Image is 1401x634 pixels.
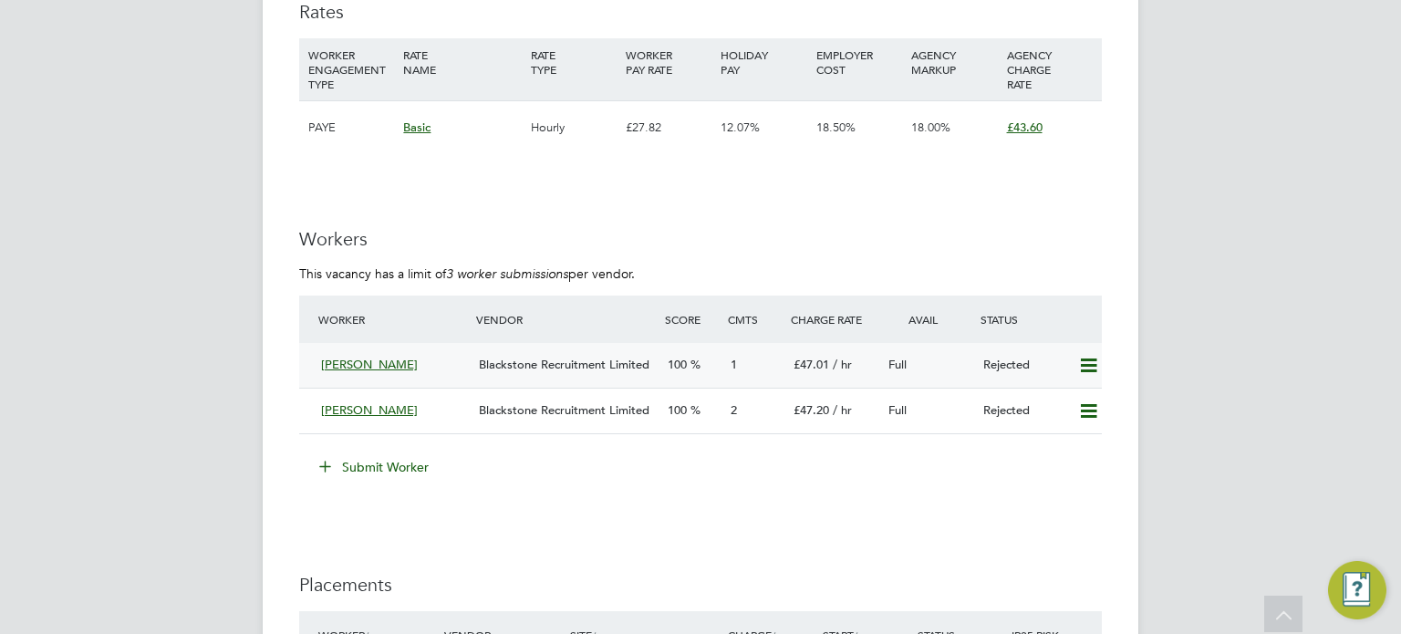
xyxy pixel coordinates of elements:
span: 18.00% [911,120,950,135]
div: HOLIDAY PAY [716,38,811,86]
button: Engage Resource Center [1328,561,1386,619]
div: PAYE [304,101,399,154]
span: Full [888,402,907,418]
span: Blackstone Recruitment Limited [479,357,649,372]
span: [PERSON_NAME] [321,357,418,372]
div: RATE NAME [399,38,525,86]
div: Avail [881,303,976,336]
div: Score [660,303,723,336]
div: Rejected [976,396,1071,426]
em: 3 worker submissions [446,265,568,282]
span: Blackstone Recruitment Limited [479,402,649,418]
span: / hr [833,357,852,372]
span: Full [888,357,907,372]
span: Basic [403,120,431,135]
div: Charge Rate [786,303,881,336]
div: Hourly [526,101,621,154]
span: 12.07% [721,120,760,135]
span: £47.20 [794,402,829,418]
span: / hr [833,402,852,418]
span: 100 [668,357,687,372]
div: WORKER ENGAGEMENT TYPE [304,38,399,100]
div: AGENCY MARKUP [907,38,1001,86]
div: Vendor [472,303,660,336]
h3: Workers [299,227,1102,251]
button: Submit Worker [306,452,443,482]
div: AGENCY CHARGE RATE [1002,38,1097,100]
div: Cmts [723,303,786,336]
span: 18.50% [816,120,856,135]
h3: Placements [299,573,1102,597]
div: £27.82 [621,101,716,154]
span: [PERSON_NAME] [321,402,418,418]
span: £43.60 [1007,120,1043,135]
div: WORKER PAY RATE [621,38,716,86]
div: Rejected [976,350,1071,380]
p: This vacancy has a limit of per vendor. [299,265,1102,282]
div: Status [976,303,1102,336]
div: EMPLOYER COST [812,38,907,86]
span: 100 [668,402,687,418]
div: Worker [314,303,472,336]
span: 1 [731,357,737,372]
div: RATE TYPE [526,38,621,86]
span: 2 [731,402,737,418]
span: £47.01 [794,357,829,372]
